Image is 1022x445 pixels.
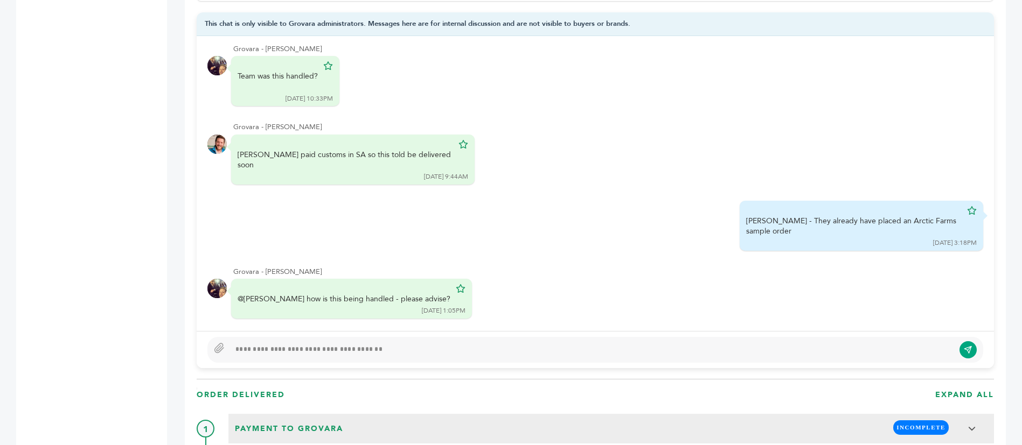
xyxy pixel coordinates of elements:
[935,390,994,400] h3: EXPAND ALL
[233,44,983,54] div: Grovara - [PERSON_NAME]
[232,420,346,437] span: Payment to Grovara
[238,71,318,92] div: Team was this handled?
[238,294,450,305] div: @[PERSON_NAME] how is this being handled - please advise?
[893,420,949,435] span: INCOMPLETE
[197,12,994,37] div: This chat is only visible to Grovara administrators. Messages here are for internal discussion an...
[233,267,983,277] div: Grovara - [PERSON_NAME]
[197,390,285,400] h3: ORDER DElIVERED
[933,238,977,248] div: [DATE] 3:18PM
[422,306,465,315] div: [DATE] 1:05PM
[286,94,333,103] div: [DATE] 10:33PM
[424,172,468,181] div: [DATE] 9:44AM
[238,150,453,171] div: [PERSON_NAME] paid customs in SA so this told be delivered soon
[233,122,983,132] div: Grovara - [PERSON_NAME]
[746,216,962,237] div: [PERSON_NAME] - They already have placed an Arctic Farms sample order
